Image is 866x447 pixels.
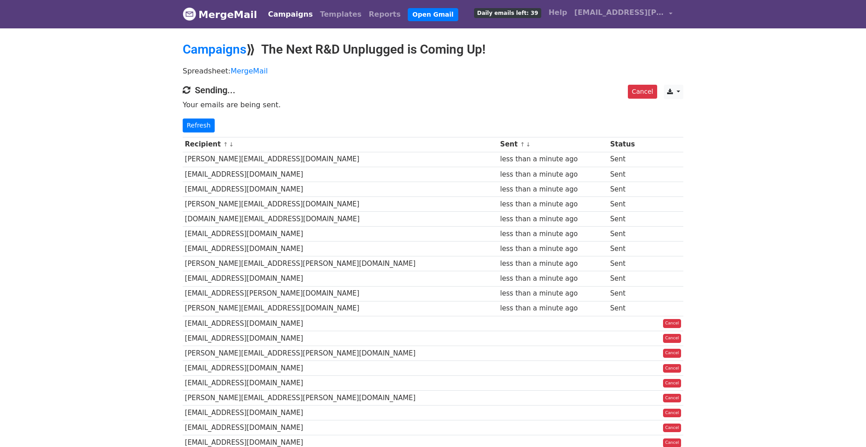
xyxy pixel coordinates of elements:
[183,420,498,435] td: [EMAIL_ADDRESS][DOMAIN_NAME]
[183,212,498,227] td: [DOMAIN_NAME][EMAIL_ADDRESS][DOMAIN_NAME]
[498,137,608,152] th: Sent
[183,5,257,24] a: MergeMail
[183,85,683,96] h4: Sending...
[223,141,228,148] a: ↑
[183,316,498,331] td: [EMAIL_ADDRESS][DOMAIN_NAME]
[500,184,606,195] div: less than a minute ago
[500,274,606,284] div: less than a minute ago
[500,169,606,180] div: less than a minute ago
[608,286,647,301] td: Sent
[520,141,525,148] a: ↑
[608,256,647,271] td: Sent
[264,5,316,23] a: Campaigns
[500,288,606,299] div: less than a minute ago
[663,334,682,343] a: Cancel
[500,244,606,254] div: less than a minute ago
[183,66,683,76] p: Spreadsheet:
[183,182,498,196] td: [EMAIL_ADDRESS][DOMAIN_NAME]
[316,5,365,23] a: Templates
[608,212,647,227] td: Sent
[183,361,498,376] td: [EMAIL_ADDRESS][DOMAIN_NAME]
[183,7,196,21] img: MergeMail logo
[183,286,498,301] td: [EMAIL_ADDRESS][PERSON_NAME][DOMAIN_NAME]
[608,242,647,256] td: Sent
[183,331,498,346] td: [EMAIL_ADDRESS][DOMAIN_NAME]
[183,196,498,211] td: [PERSON_NAME][EMAIL_ADDRESS][DOMAIN_NAME]
[663,409,682,418] a: Cancel
[365,5,405,23] a: Reports
[183,346,498,360] td: [PERSON_NAME][EMAIL_ADDRESS][PERSON_NAME][DOMAIN_NAME]
[183,376,498,391] td: [EMAIL_ADDRESS][DOMAIN_NAME]
[183,42,246,57] a: Campaigns
[500,214,606,224] div: less than a minute ago
[500,303,606,314] div: less than a minute ago
[183,227,498,242] td: [EMAIL_ADDRESS][DOMAIN_NAME]
[230,67,267,75] a: MergeMail
[663,349,682,358] a: Cancel
[183,256,498,271] td: [PERSON_NAME][EMAIL_ADDRESS][PERSON_NAME][DOMAIN_NAME]
[574,7,664,18] span: [EMAIL_ADDRESS][PERSON_NAME][DOMAIN_NAME]
[608,301,647,316] td: Sent
[470,4,545,22] a: Daily emails left: 39
[526,141,531,148] a: ↓
[663,424,682,433] a: Cancel
[608,227,647,242] td: Sent
[183,301,498,316] td: [PERSON_NAME][EMAIL_ADDRESS][DOMAIN_NAME]
[545,4,571,22] a: Help
[608,182,647,196] td: Sent
[183,391,498,406] td: [PERSON_NAME][EMAIL_ADDRESS][PERSON_NAME][DOMAIN_NAME]
[608,137,647,152] th: Status
[183,42,683,57] h2: ⟫ The Next R&D Unplugged is Coming Up!
[663,319,682,328] a: Cancel
[571,4,676,25] a: [EMAIL_ADDRESS][PERSON_NAME][DOMAIN_NAME]
[408,8,458,21] a: Open Gmail
[183,100,683,109] p: Your emails are being sent.
[183,406,498,420] td: [EMAIL_ADDRESS][DOMAIN_NAME]
[608,271,647,286] td: Sent
[183,167,498,182] td: [EMAIL_ADDRESS][DOMAIN_NAME]
[500,229,606,239] div: less than a minute ago
[183,271,498,286] td: [EMAIL_ADDRESS][DOMAIN_NAME]
[183,119,215,132] a: Refresh
[608,167,647,182] td: Sent
[628,85,657,99] a: Cancel
[663,364,682,373] a: Cancel
[474,8,541,18] span: Daily emails left: 39
[663,394,682,403] a: Cancel
[183,242,498,256] td: [EMAIL_ADDRESS][DOMAIN_NAME]
[500,259,606,269] div: less than a minute ago
[500,199,606,210] div: less than a minute ago
[229,141,234,148] a: ↓
[608,196,647,211] td: Sent
[608,152,647,167] td: Sent
[663,379,682,388] a: Cancel
[500,154,606,164] div: less than a minute ago
[183,137,498,152] th: Recipient
[183,152,498,167] td: [PERSON_NAME][EMAIL_ADDRESS][DOMAIN_NAME]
